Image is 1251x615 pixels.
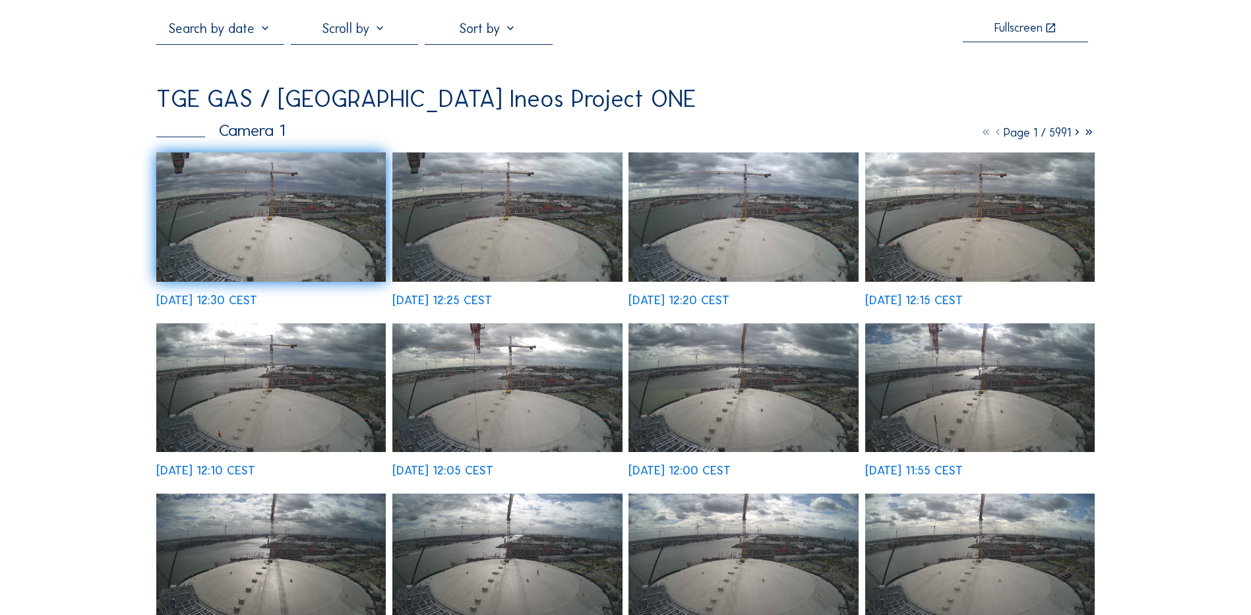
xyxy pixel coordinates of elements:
[156,152,386,282] img: image_52871701
[156,122,285,139] div: Camera 1
[392,152,622,282] img: image_52871642
[1004,125,1071,140] span: Page 1 / 5991
[628,294,729,306] div: [DATE] 12:20 CEST
[156,20,284,36] input: Search by date 󰅀
[865,294,963,306] div: [DATE] 12:15 CEST
[628,465,731,476] div: [DATE] 12:00 CEST
[994,22,1043,34] div: Fullscreen
[392,294,492,306] div: [DATE] 12:25 CEST
[156,465,255,476] div: [DATE] 12:10 CEST
[156,323,386,453] img: image_52871191
[628,152,858,282] img: image_52871479
[156,294,257,306] div: [DATE] 12:30 CEST
[392,465,493,476] div: [DATE] 12:05 CEST
[865,323,1095,453] img: image_52870796
[865,465,963,476] div: [DATE] 11:55 CEST
[865,152,1095,282] img: image_52871364
[392,323,622,453] img: image_52871136
[156,87,696,111] div: TGE GAS / [GEOGRAPHIC_DATA] Ineos Project ONE
[628,323,858,453] img: image_52870964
